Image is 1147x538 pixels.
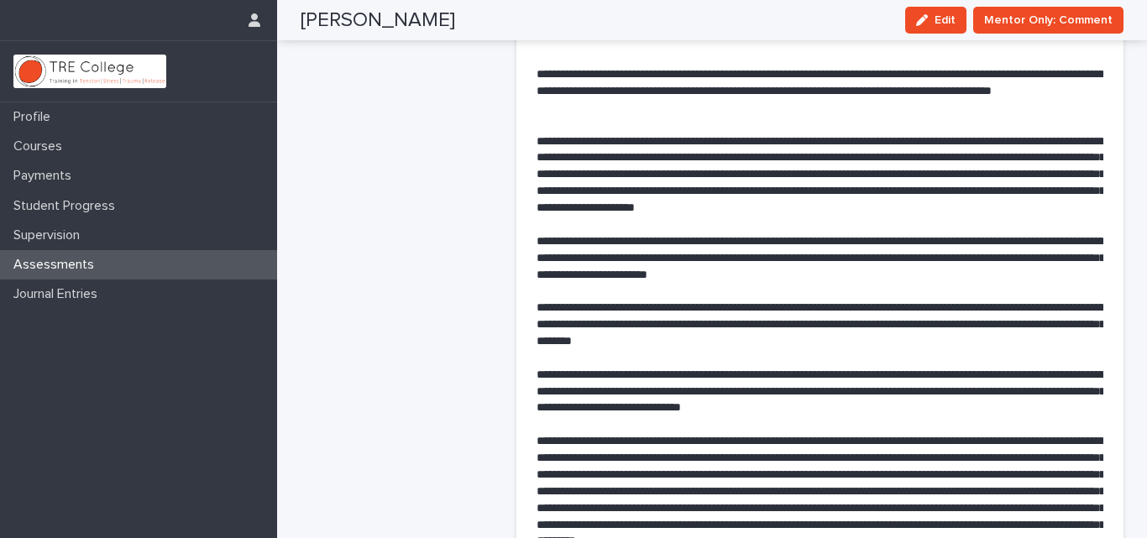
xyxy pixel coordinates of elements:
[13,55,166,88] img: L01RLPSrRaOWR30Oqb5K
[973,7,1123,34] button: Mentor Only: Comment
[7,257,107,273] p: Assessments
[7,109,64,125] p: Profile
[984,12,1113,29] span: Mentor Only: Comment
[7,198,128,214] p: Student Progress
[905,7,966,34] button: Edit
[7,168,85,184] p: Payments
[301,8,455,33] h2: [PERSON_NAME]
[7,227,93,243] p: Supervision
[935,14,956,26] span: Edit
[7,138,76,154] p: Courses
[7,286,111,302] p: Journal Entries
